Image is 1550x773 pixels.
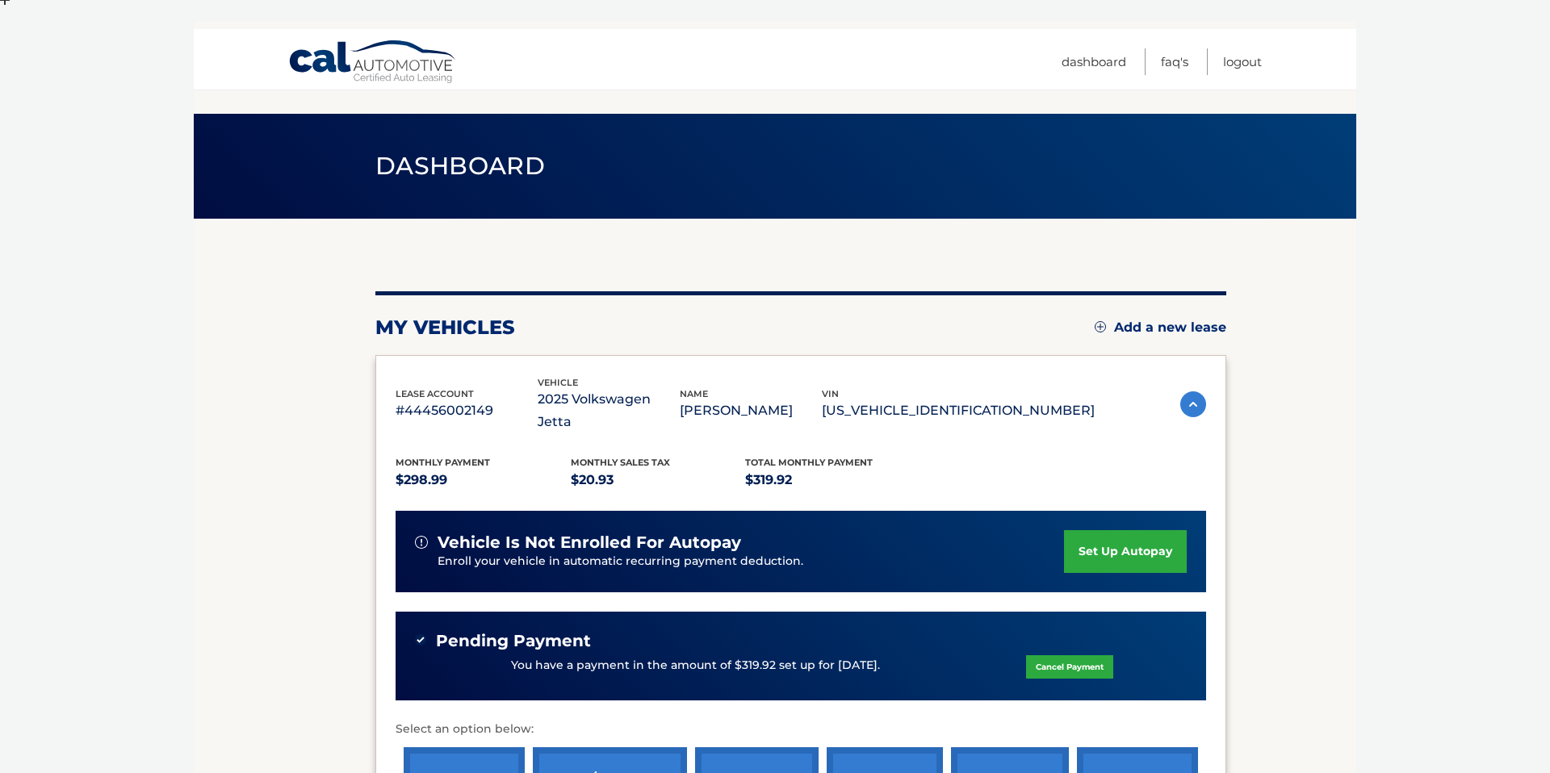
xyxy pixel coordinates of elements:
a: Dashboard [1062,48,1126,75]
p: $20.93 [571,469,746,491]
span: Monthly Payment [396,457,490,468]
a: Add a new lease [1095,320,1226,336]
p: [PERSON_NAME] [680,399,822,422]
span: vehicle [538,377,578,388]
p: #44456002149 [396,399,538,422]
span: Pending Payment [436,631,591,651]
p: Enroll your vehicle in automatic recurring payment deduction. [438,553,1064,570]
img: accordion-active.svg [1180,391,1206,417]
span: name [680,388,708,399]
span: vin [822,388,839,399]
p: [US_VEHICLE_IDENTIFICATION_NUMBER] [822,399,1095,422]
span: Total Monthly Payment [745,457,873,468]
span: Monthly sales Tax [571,457,670,468]
p: Select an option below: [396,720,1206,739]
p: $319.92 [745,469,920,491]
a: Cal Automotive [288,40,458,86]
img: alert-white.svg [415,536,428,549]
img: add.svg [1095,321,1106,332]
h2: my vehicles [375,315,515,340]
p: 2025 Volkswagen Jetta [538,388,680,433]
a: FAQ's [1161,48,1188,75]
span: vehicle is not enrolled for autopay [438,533,741,553]
span: Dashboard [375,151,545,181]
img: check-green.svg [415,634,426,646]
p: You have a payment in the amount of $319.92 set up for [DATE]. [511,657,880,675]
a: Cancel Payment [1026,655,1113,679]
a: Logout [1223,48,1262,75]
span: lease account [396,388,474,399]
a: set up autopay [1064,530,1187,573]
p: $298.99 [396,469,571,491]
